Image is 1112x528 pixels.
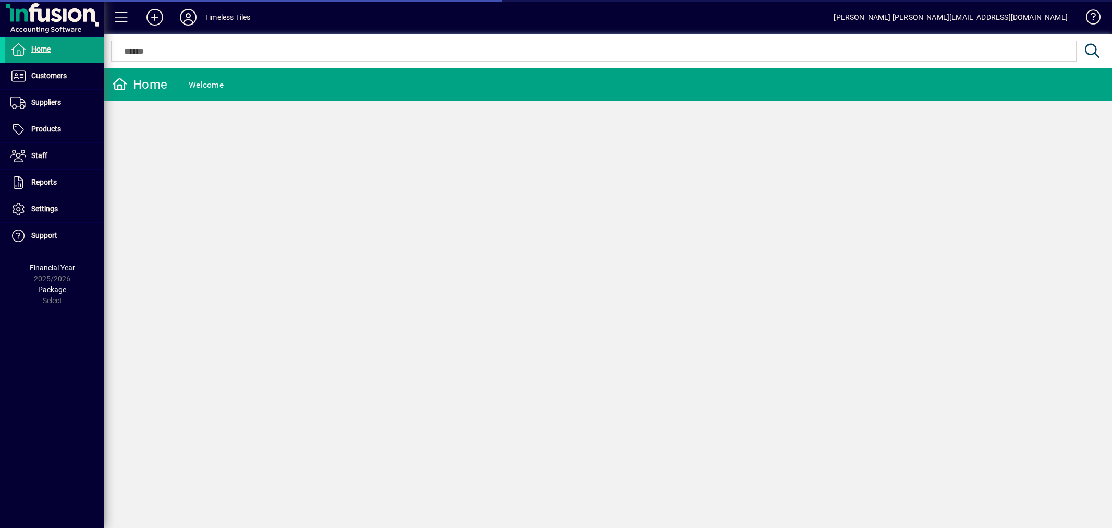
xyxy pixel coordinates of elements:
[1078,2,1099,36] a: Knowledge Base
[31,45,51,53] span: Home
[31,231,57,239] span: Support
[5,196,104,222] a: Settings
[112,76,167,93] div: Home
[31,71,67,80] span: Customers
[31,178,57,186] span: Reports
[5,223,104,249] a: Support
[5,143,104,169] a: Staff
[31,98,61,106] span: Suppliers
[31,151,47,160] span: Staff
[834,9,1068,26] div: [PERSON_NAME] [PERSON_NAME][EMAIL_ADDRESS][DOMAIN_NAME]
[5,63,104,89] a: Customers
[5,90,104,116] a: Suppliers
[189,77,224,93] div: Welcome
[138,8,172,27] button: Add
[31,125,61,133] span: Products
[5,116,104,142] a: Products
[5,170,104,196] a: Reports
[31,205,58,213] span: Settings
[30,263,75,272] span: Financial Year
[38,285,66,294] span: Package
[205,9,250,26] div: Timeless Tiles
[172,8,205,27] button: Profile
